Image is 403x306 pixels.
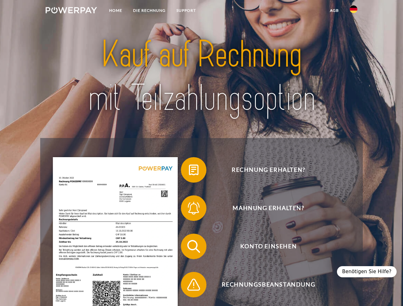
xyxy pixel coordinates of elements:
a: agb [325,5,344,16]
img: qb_search.svg [186,238,202,254]
button: Rechnungsbeanstandung [181,272,347,297]
button: Rechnung erhalten? [181,157,347,183]
span: Rechnungsbeanstandung [190,272,347,297]
a: Home [104,5,128,16]
span: Konto einsehen [190,234,347,259]
button: Konto einsehen [181,234,347,259]
img: title-powerpay_de.svg [61,31,342,122]
img: qb_bill.svg [186,162,202,178]
a: DIE RECHNUNG [128,5,171,16]
span: Rechnung erhalten? [190,157,347,183]
button: Mahnung erhalten? [181,195,347,221]
img: logo-powerpay-white.svg [46,7,97,13]
img: de [350,5,357,13]
span: Mahnung erhalten? [190,195,347,221]
div: Benötigen Sie Hilfe? [337,266,397,277]
img: qb_bell.svg [186,200,202,216]
img: qb_warning.svg [186,277,202,293]
a: SUPPORT [171,5,201,16]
